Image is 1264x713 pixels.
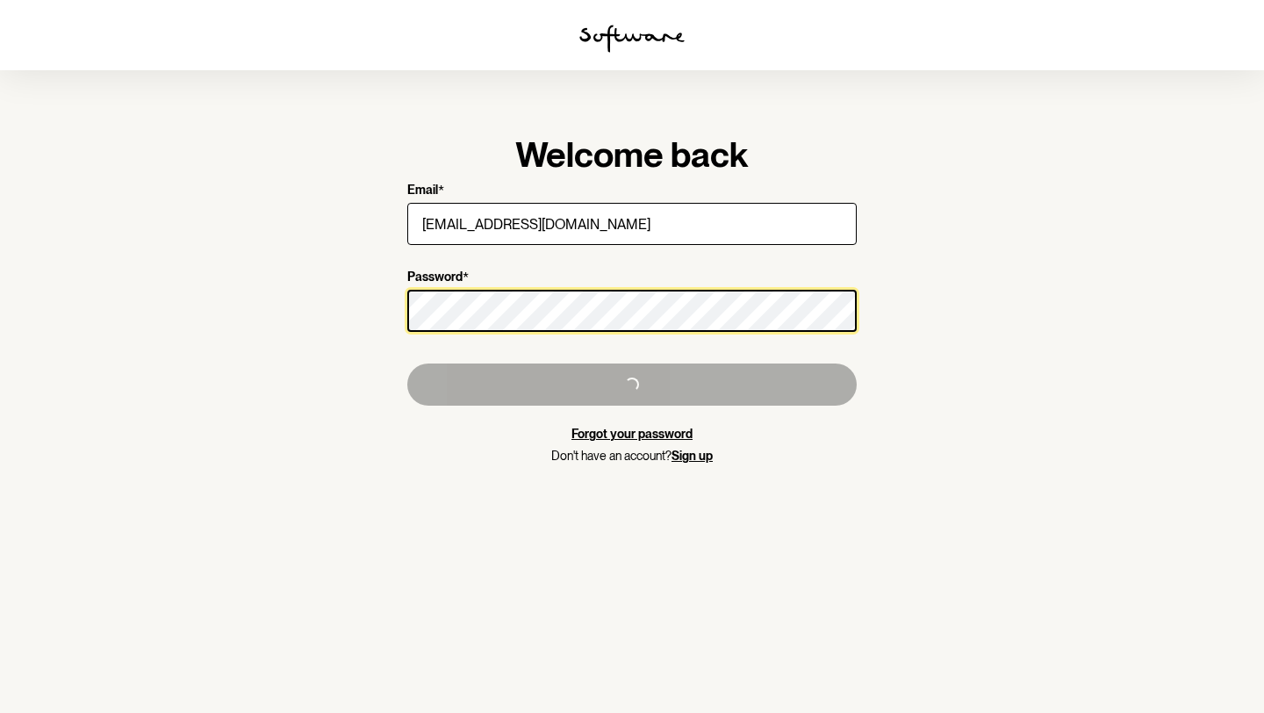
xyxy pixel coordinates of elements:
[407,449,857,464] p: Don't have an account?
[671,449,713,463] a: Sign up
[407,270,463,286] p: Password
[571,427,693,441] a: Forgot your password
[579,25,685,53] img: software logo
[407,133,857,176] h1: Welcome back
[407,183,438,199] p: Email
